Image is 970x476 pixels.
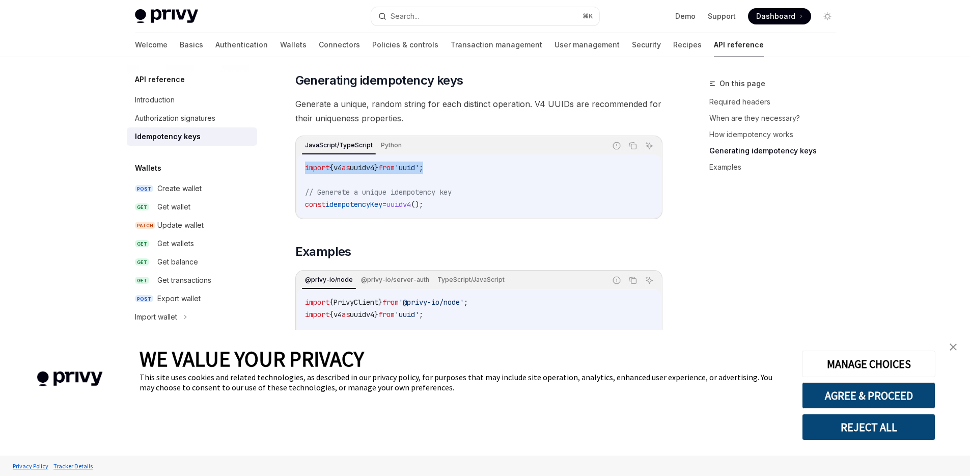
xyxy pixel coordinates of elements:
a: How idempotency works [709,126,844,143]
a: POSTCreate wallet [127,179,257,198]
a: POSTAuthenticate [127,326,257,345]
span: import [305,310,329,319]
span: '@privy-io/node' [399,298,464,307]
span: PrivyClient [334,298,378,307]
span: Examples [295,244,351,260]
a: User management [555,33,620,57]
a: Generating idempotency keys [709,143,844,159]
a: POSTExport wallet [127,289,257,308]
button: Report incorrect code [610,274,623,287]
div: Authenticate [157,329,199,341]
span: import [305,163,329,172]
a: GETGet transactions [127,271,257,289]
div: Idempotency keys [135,130,201,143]
img: light logo [135,9,198,23]
a: close banner [943,337,963,357]
a: Authentication [215,33,268,57]
div: Export wallet [157,293,201,305]
a: Examples [709,159,844,175]
a: Wallets [280,33,307,57]
span: On this page [719,77,765,90]
span: ⌘ K [583,12,593,20]
button: Report incorrect code [610,139,623,152]
button: MANAGE CHOICES [802,351,935,377]
div: Get wallet [157,201,190,213]
a: Connectors [319,33,360,57]
h5: API reference [135,73,185,86]
button: Toggle dark mode [819,8,836,24]
a: Authorization signatures [127,109,257,127]
a: GETGet balance [127,253,257,271]
div: Introduction [135,94,175,106]
div: @privy-io/server-auth [358,274,432,286]
span: GET [135,240,149,248]
a: Recipes [673,33,702,57]
span: } [374,163,378,172]
button: Copy the contents from the code block [626,274,640,287]
span: 'uuid' [395,310,419,319]
span: POST [135,185,153,193]
a: When are they necessary? [709,110,844,126]
span: ; [419,310,423,319]
span: idempotencyKey [325,200,382,209]
span: { [329,310,334,319]
span: GET [135,203,149,211]
div: Get transactions [157,274,211,286]
span: Generating idempotency keys [295,72,463,89]
span: uuidv4 [350,163,374,172]
a: Security [632,33,661,57]
button: Ask AI [643,274,656,287]
a: GETGet wallet [127,198,257,216]
img: close banner [950,343,957,351]
a: Required headers [709,94,844,110]
span: Dashboard [756,11,795,21]
div: Create wallet [157,182,202,195]
span: v4 [334,163,342,172]
span: PATCH [135,222,155,229]
div: Search... [391,10,419,22]
span: POST [135,295,153,303]
a: Policies & controls [372,33,438,57]
span: from [378,163,395,172]
button: REJECT ALL [802,414,935,440]
button: AGREE & PROCEED [802,382,935,409]
span: v4 [334,310,342,319]
span: { [329,163,334,172]
a: Basics [180,33,203,57]
span: uuidv4 [350,310,374,319]
a: GETGet wallets [127,234,257,253]
span: GET [135,258,149,266]
div: Update wallet [157,219,204,231]
a: Transaction management [451,33,542,57]
a: Demo [675,11,696,21]
button: Ask AI [643,139,656,152]
span: WE VALUE YOUR PRIVACY [140,346,364,372]
div: @privy-io/node [302,274,356,286]
span: } [374,310,378,319]
span: ; [419,163,423,172]
a: Support [708,11,736,21]
span: (); [411,200,423,209]
span: // Generate a unique idempotency key [305,188,452,197]
h5: Wallets [135,162,161,174]
div: Python [378,139,405,151]
span: GET [135,277,149,284]
div: TypeScript/JavaScript [434,274,508,286]
div: JavaScript/TypeScript [302,139,376,151]
span: 'uuid' [395,163,419,172]
span: from [382,298,399,307]
span: as [342,310,350,319]
span: const [305,200,325,209]
a: Tracker Details [51,457,95,475]
button: Search...⌘K [371,7,599,25]
a: Privacy Policy [10,457,51,475]
a: Welcome [135,33,168,57]
span: import [305,298,329,307]
span: = [382,200,386,209]
span: { [329,298,334,307]
div: Get balance [157,256,198,268]
a: PATCHUpdate wallet [127,216,257,234]
span: as [342,163,350,172]
div: Authorization signatures [135,112,215,124]
a: Idempotency keys [127,127,257,146]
